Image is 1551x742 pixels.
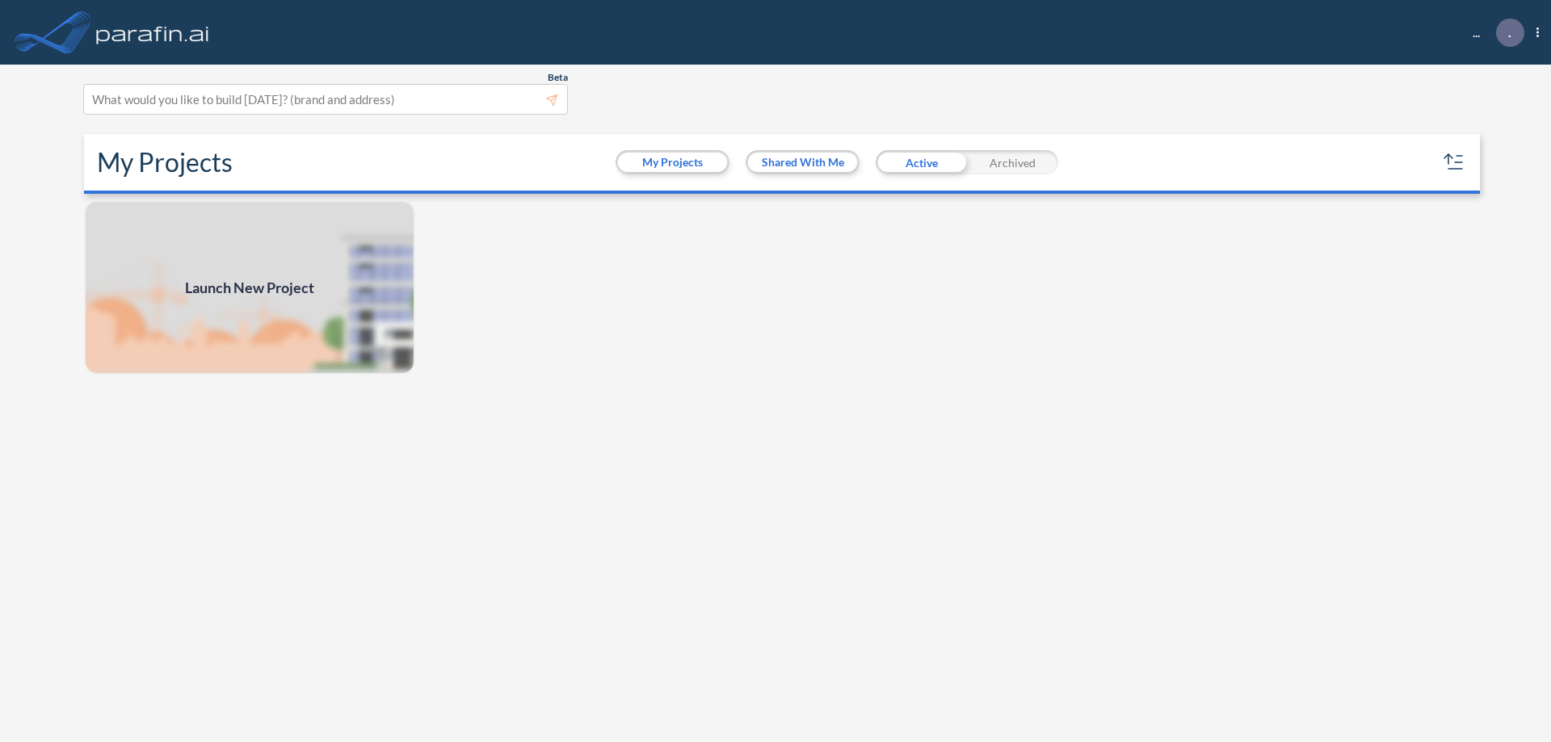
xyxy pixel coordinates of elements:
[618,153,727,172] button: My Projects
[748,153,857,172] button: Shared With Me
[876,150,967,174] div: Active
[967,150,1058,174] div: Archived
[548,71,568,84] span: Beta
[185,277,314,299] span: Launch New Project
[1508,25,1511,40] p: .
[84,200,415,375] img: add
[84,200,415,375] a: Launch New Project
[97,147,233,178] h2: My Projects
[1448,19,1539,47] div: ...
[1441,149,1467,175] button: sort
[93,16,212,48] img: logo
